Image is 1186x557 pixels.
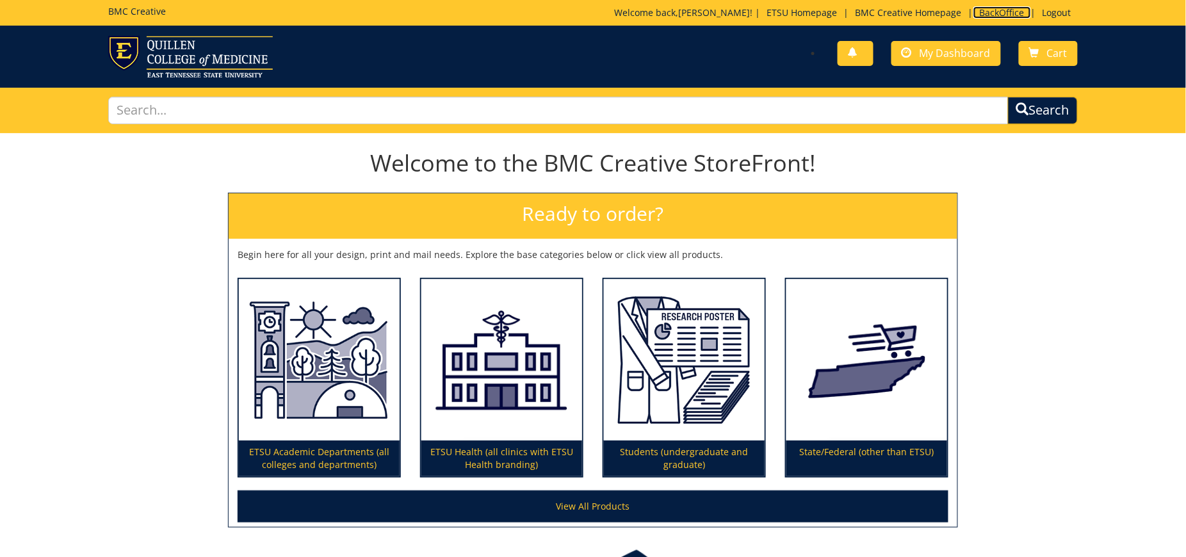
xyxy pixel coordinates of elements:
span: Cart [1047,46,1068,60]
a: Cart [1019,41,1078,66]
h5: BMC Creative [108,6,166,16]
h1: Welcome to the BMC Creative StoreFront! [228,150,958,176]
img: ETSU Health (all clinics with ETSU Health branding) [421,279,582,440]
a: ETSU Health (all clinics with ETSU Health branding) [421,279,582,476]
p: Begin here for all your design, print and mail needs. Explore the base categories below or click ... [238,248,948,261]
span: My Dashboard [920,46,991,60]
img: State/Federal (other than ETSU) [786,279,947,440]
a: ETSU Homepage [761,6,844,19]
p: ETSU Academic Departments (all colleges and departments) [239,440,400,476]
img: ETSU logo [108,36,273,77]
p: Welcome back, ! | | | | [615,6,1078,19]
a: ETSU Academic Departments (all colleges and departments) [239,279,400,476]
a: State/Federal (other than ETSU) [786,279,947,476]
h2: Ready to order? [229,193,957,239]
button: Search [1008,97,1078,124]
a: BMC Creative Homepage [849,6,968,19]
img: ETSU Academic Departments (all colleges and departments) [239,279,400,440]
img: Students (undergraduate and graduate) [604,279,765,440]
p: State/Federal (other than ETSU) [786,440,947,476]
a: [PERSON_NAME] [679,6,751,19]
a: View All Products [238,490,948,522]
p: ETSU Health (all clinics with ETSU Health branding) [421,440,582,476]
a: BackOffice [973,6,1031,19]
a: Students (undergraduate and graduate) [604,279,765,476]
p: Students (undergraduate and graduate) [604,440,765,476]
a: My Dashboard [891,41,1001,66]
input: Search... [108,97,1008,124]
a: Logout [1036,6,1078,19]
